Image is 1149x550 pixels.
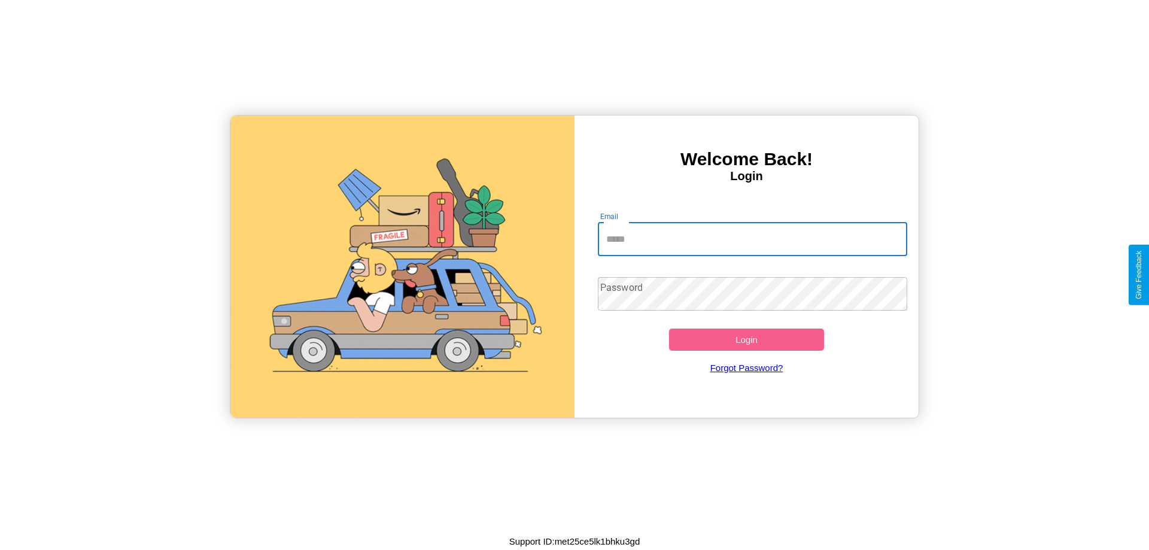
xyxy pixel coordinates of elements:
[574,169,919,183] h4: Login
[230,116,574,418] img: gif
[509,533,640,549] p: Support ID: met25ce5lk1bhku3gd
[1135,251,1143,299] div: Give Feedback
[574,149,919,169] h3: Welcome Back!
[600,211,619,221] label: Email
[669,329,824,351] button: Login
[592,351,902,385] a: Forgot Password?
